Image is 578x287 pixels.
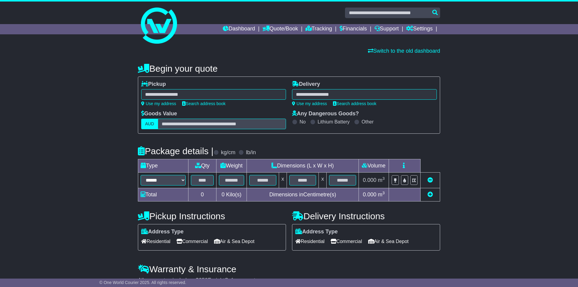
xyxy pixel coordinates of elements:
[138,146,213,156] h4: Package details |
[247,159,359,173] td: Dimensions (L x W x H)
[359,159,389,173] td: Volume
[223,24,255,34] a: Dashboard
[406,24,433,34] a: Settings
[306,24,332,34] a: Tracking
[340,24,367,34] a: Financials
[216,188,247,201] td: Kilo(s)
[368,237,409,246] span: Air & Sea Depot
[427,192,433,198] a: Add new item
[138,188,188,201] td: Total
[214,237,255,246] span: Air & Sea Depot
[300,119,306,125] label: No
[188,188,216,201] td: 0
[138,64,440,73] h4: Begin your quote
[292,111,359,117] label: Any Dangerous Goods?
[427,177,433,183] a: Remove this item
[295,229,338,235] label: Address Type
[263,24,298,34] a: Quote/Book
[138,277,440,284] div: All our quotes include a $ FreightSafe warranty.
[378,192,385,198] span: m
[374,24,399,34] a: Support
[182,101,225,106] a: Search address book
[141,229,184,235] label: Address Type
[141,111,177,117] label: Goods Value
[199,277,208,283] span: 250
[216,159,247,173] td: Weight
[292,101,327,106] a: Use my address
[221,149,235,156] label: kg/cm
[378,177,385,183] span: m
[246,149,256,156] label: lb/in
[368,48,440,54] a: Switch to the old dashboard
[188,159,216,173] td: Qty
[141,119,158,129] label: AUD
[363,177,376,183] span: 0.000
[362,119,374,125] label: Other
[292,211,440,221] h4: Delivery Instructions
[319,173,327,188] td: x
[138,159,188,173] td: Type
[247,188,359,201] td: Dimensions in Centimetre(s)
[363,192,376,198] span: 0.000
[141,237,170,246] span: Residential
[141,81,166,88] label: Pickup
[382,191,385,195] sup: 3
[176,237,208,246] span: Commercial
[222,192,225,198] span: 0
[382,176,385,181] sup: 3
[99,280,186,285] span: © One World Courier 2025. All rights reserved.
[333,101,376,106] a: Search address book
[331,237,362,246] span: Commercial
[292,81,320,88] label: Delivery
[295,237,325,246] span: Residential
[138,264,440,274] h4: Warranty & Insurance
[279,173,287,188] td: x
[318,119,350,125] label: Lithium Battery
[138,211,286,221] h4: Pickup Instructions
[141,101,176,106] a: Use my address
